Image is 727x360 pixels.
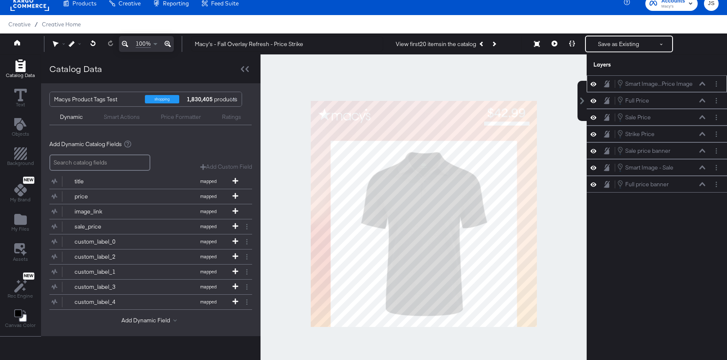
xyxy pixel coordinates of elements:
[712,180,721,189] button: Layer Options
[75,208,135,216] div: image_link
[661,3,685,10] span: Macy's
[185,299,231,305] span: mapped
[625,97,649,105] div: Full Price
[712,96,721,105] button: Layer Options
[617,180,669,189] button: Full price banner
[617,79,693,88] button: Smart Image...Price Image
[49,280,242,294] button: custom_label_3mapped
[7,160,34,167] span: Background
[625,80,693,88] div: Smart Image...Price Image
[75,238,135,246] div: custom_label_0
[49,154,150,171] input: Search catalog fields
[587,109,727,126] div: Sale PriceLayer Options
[49,265,252,279] div: custom_label_1mapped
[49,234,242,249] button: custom_label_0mapped
[49,204,252,219] div: image_linkmapped
[49,140,122,148] span: Add Dynamic Catalog Fields
[617,113,651,122] button: Sale Price
[49,249,242,264] button: custom_label_2mapped
[7,116,34,140] button: Add Text
[31,21,42,28] span: /
[49,174,242,189] button: titlemapped
[49,295,242,309] button: custom_label_4mapped
[49,219,252,234] div: sale_pricemapped
[6,72,35,79] span: Catalog Data
[49,189,242,204] button: pricemapped
[476,36,488,51] button: Previous Product
[75,298,135,306] div: custom_label_4
[185,284,231,290] span: mapped
[49,63,102,75] div: Catalog Data
[49,295,252,309] div: custom_label_4mapped
[200,163,252,171] button: Add Custom Field
[75,223,135,231] div: sale_price
[185,239,231,244] span: mapped
[6,211,34,235] button: Add Files
[16,101,25,108] span: Text
[1,57,40,81] button: Add Rectangle
[42,21,81,28] a: Creative Home
[23,273,34,279] span: New
[586,36,651,51] button: Save as Existing
[49,204,242,219] button: image_linkmapped
[587,126,727,142] div: Strike PriceLayer Options
[185,224,231,229] span: mapped
[587,176,727,193] div: Full price bannerLayer Options
[625,164,673,172] div: Smart Image - Sale
[75,177,135,185] div: title
[5,175,36,206] button: NewMy Brand
[23,177,34,183] span: New
[712,163,721,172] button: Layer Options
[185,254,231,260] span: mapped
[49,265,242,279] button: custom_label_1mapped
[396,40,476,48] div: View first 20 items in the catalog
[136,40,151,48] span: 100%
[712,147,721,155] button: Layer Options
[11,226,29,232] span: My Files
[625,130,655,138] div: Strike Price
[49,189,252,204] div: pricemapped
[10,196,31,203] span: My Brand
[5,322,36,329] span: Canvas Color
[104,113,140,121] div: Smart Actions
[587,142,727,159] div: Sale price bannerLayer Options
[625,113,651,121] div: Sale Price
[488,36,500,51] button: Next Product
[2,146,39,170] button: Add Rectangle
[185,193,231,199] span: mapped
[49,249,252,264] div: custom_label_2mapped
[185,178,231,184] span: mapped
[49,219,242,234] button: sale_pricemapped
[121,316,180,324] button: Add Dynamic Field
[8,21,31,28] span: Creative
[161,113,201,121] div: Price Formatter
[587,92,727,109] div: Full PriceLayer Options
[75,193,135,201] div: price
[712,130,721,139] button: Layer Options
[222,113,241,121] div: Ratings
[75,283,135,291] div: custom_label_3
[617,146,671,155] button: Sale price banner
[593,61,679,69] div: Layers
[185,269,231,275] span: mapped
[75,268,135,276] div: custom_label_1
[617,129,655,139] button: Strike Price
[185,208,231,214] span: mapped
[625,180,669,188] div: Full price banner
[9,87,32,111] button: Text
[712,80,721,88] button: Layer Options
[617,96,650,105] button: Full Price
[186,92,211,106] div: products
[13,256,28,262] span: Assets
[49,174,252,189] div: titlemapped
[617,163,674,172] button: Smart Image - Sale
[49,234,252,249] div: custom_label_0mapped
[49,280,252,294] div: custom_label_3mapped
[60,113,83,121] div: Dynamic
[54,92,139,106] div: Macys Product Tags Test
[3,270,38,302] button: NewRec Engine
[587,159,727,176] div: Smart Image - SaleLayer Options
[145,95,179,103] div: shopping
